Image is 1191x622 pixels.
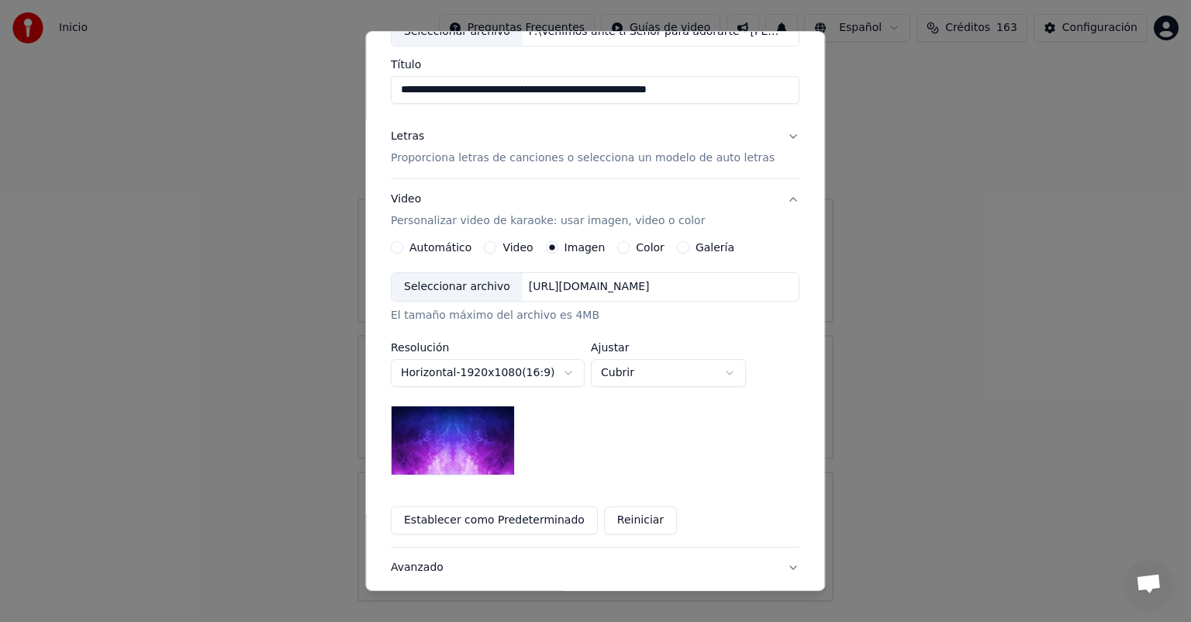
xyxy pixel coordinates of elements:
div: Seleccionar archivo [392,18,523,46]
button: LetrasProporciona letras de canciones o selecciona un modelo de auto letras [391,116,799,178]
label: Imagen [564,242,606,253]
label: Ajustar [591,342,746,353]
p: Proporciona letras de canciones o selecciona un modelo de auto letras [391,150,775,166]
div: Letras [391,129,424,144]
button: Reiniciar [604,506,677,534]
p: Personalizar video de karaoke: usar imagen, video o color [391,213,705,229]
label: Título [391,59,799,70]
button: Avanzado [391,548,799,588]
label: Video [503,242,533,253]
label: Resolución [391,342,585,353]
div: Video [391,192,705,229]
div: [URL][DOMAIN_NAME] [523,279,656,295]
button: VideoPersonalizar video de karaoke: usar imagen, video o color [391,179,799,241]
label: Automático [409,242,471,253]
div: Seleccionar archivo [392,273,523,301]
div: F:\Venimos ante ti Señor para adorarte - [PERSON_NAME] (Letra)..mp4 [523,24,786,40]
div: VideoPersonalizar video de karaoke: usar imagen, video o color [391,241,799,547]
button: Establecer como Predeterminado [391,506,598,534]
label: Galería [696,242,734,253]
label: Color [637,242,665,253]
div: El tamaño máximo del archivo es 4MB [391,308,799,323]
